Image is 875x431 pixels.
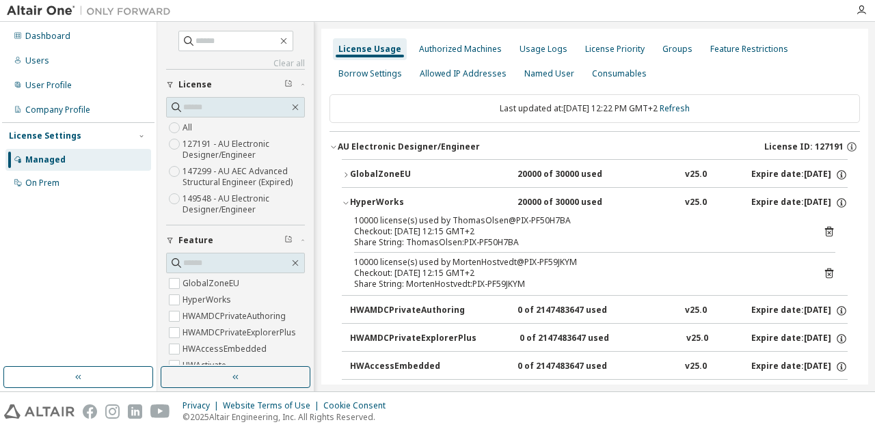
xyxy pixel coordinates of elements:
[183,400,223,411] div: Privacy
[183,411,394,423] p: © 2025 Altair Engineering, Inc. All Rights Reserved.
[420,68,507,79] div: Allowed IP Addresses
[350,380,848,410] button: HWActivate0 of 2147483647 usedv25.0Expire date:[DATE]
[685,305,707,317] div: v25.0
[585,44,645,55] div: License Priority
[329,132,860,162] button: AU Electronic Designer/EngineerLicense ID: 127191
[25,80,72,91] div: User Profile
[685,361,707,373] div: v25.0
[83,404,97,419] img: facebook.svg
[166,70,305,100] button: License
[128,404,142,419] img: linkedin.svg
[25,154,66,165] div: Managed
[354,268,803,279] div: Checkout: [DATE] 12:15 GMT+2
[329,94,860,123] div: Last updated at: [DATE] 12:22 PM GMT+2
[338,141,480,152] div: AU Electronic Designer/Engineer
[183,292,234,308] label: HyperWorks
[354,237,803,248] div: Share String: ThomasOlsen:PIX-PF50H7BA
[517,361,641,373] div: 0 of 2147483647 used
[354,257,803,268] div: 10000 license(s) used by MortenHostvedt@PIX-PF59JKYM
[183,324,299,341] label: HWAMDCPrivateExplorerPlus
[419,44,502,55] div: Authorized Machines
[183,136,305,163] label: 127191 - AU Electronic Designer/Engineer
[342,160,848,190] button: GlobalZoneEU20000 of 30000 usedv25.0Expire date:[DATE]
[166,58,305,69] a: Clear all
[751,169,848,181] div: Expire date: [DATE]
[350,197,473,209] div: HyperWorks
[354,226,803,237] div: Checkout: [DATE] 12:15 GMT+2
[350,324,848,354] button: HWAMDCPrivateExplorerPlus0 of 2147483647 usedv25.0Expire date:[DATE]
[520,44,567,55] div: Usage Logs
[183,163,305,191] label: 147299 - AU AEC Advanced Structural Engineer (Expired)
[685,169,707,181] div: v25.0
[9,130,81,141] div: License Settings
[183,308,288,324] label: HWAMDCPrivateAuthoring
[524,68,574,79] div: Named User
[350,352,848,382] button: HWAccessEmbedded0 of 2147483647 usedv25.0Expire date:[DATE]
[660,102,690,114] a: Refresh
[354,279,803,290] div: Share String: MortenHostvedt:PIX-PF59JKYM
[284,235,293,246] span: Clear filter
[150,404,170,419] img: youtube.svg
[4,404,75,419] img: altair_logo.svg
[592,68,647,79] div: Consumables
[751,361,848,373] div: Expire date: [DATE]
[354,215,803,226] div: 10000 license(s) used by ThomasOlsen@PIX-PF50H7BA
[685,197,707,209] div: v25.0
[751,197,848,209] div: Expire date: [DATE]
[178,235,213,246] span: Feature
[517,169,641,181] div: 20000 of 30000 used
[350,333,476,345] div: HWAMDCPrivateExplorerPlus
[710,44,788,55] div: Feature Restrictions
[7,4,178,18] img: Altair One
[25,55,49,66] div: Users
[25,31,70,42] div: Dashboard
[183,275,242,292] label: GlobalZoneEU
[751,305,848,317] div: Expire date: [DATE]
[25,105,90,115] div: Company Profile
[350,169,473,181] div: GlobalZoneEU
[223,400,323,411] div: Website Terms of Use
[183,341,269,357] label: HWAccessEmbedded
[520,333,643,345] div: 0 of 2147483647 used
[183,357,229,374] label: HWActivate
[350,296,848,326] button: HWAMDCPrivateAuthoring0 of 2147483647 usedv25.0Expire date:[DATE]
[105,404,120,419] img: instagram.svg
[517,305,641,317] div: 0 of 2147483647 used
[350,305,473,317] div: HWAMDCPrivateAuthoring
[178,79,212,90] span: License
[166,225,305,255] button: Feature
[183,191,305,218] label: 149548 - AU Electronic Designer/Engineer
[338,68,402,79] div: Borrow Settings
[25,178,59,189] div: On Prem
[686,333,708,345] div: v25.0
[764,141,844,152] span: License ID: 127191
[350,361,473,373] div: HWAccessEmbedded
[284,79,293,90] span: Clear filter
[338,44,401,55] div: License Usage
[342,188,848,218] button: HyperWorks20000 of 30000 usedv25.0Expire date:[DATE]
[183,120,195,136] label: All
[517,197,641,209] div: 20000 of 30000 used
[662,44,692,55] div: Groups
[751,333,848,345] div: Expire date: [DATE]
[323,400,394,411] div: Cookie Consent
